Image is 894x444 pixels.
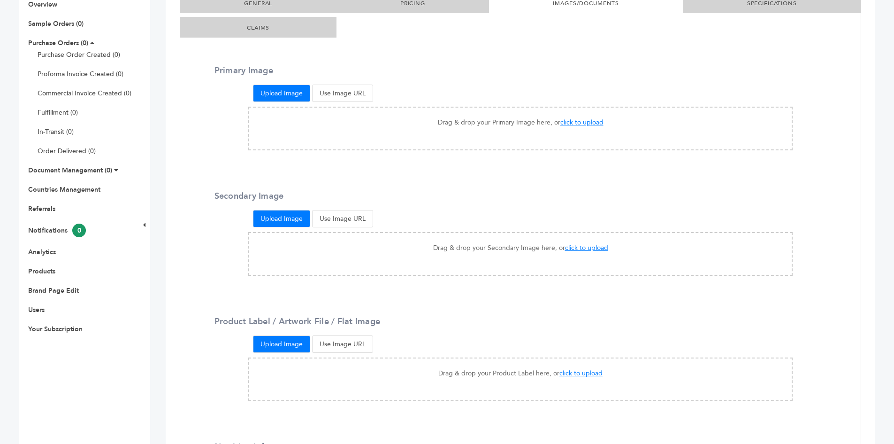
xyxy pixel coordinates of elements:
[28,166,112,175] a: Document Management (0)
[259,242,782,254] p: Drag & drop your Secondary Image here, or
[560,118,604,127] span: click to upload
[312,210,373,227] button: Use Image URL
[38,127,74,136] a: In-Transit (0)
[253,210,310,227] button: Upload Image
[259,117,782,128] p: Drag & drop your Primary Image here, or
[253,335,310,353] button: Upload Image
[28,325,83,334] a: Your Subscription
[312,335,373,353] button: Use Image URL
[559,369,603,378] span: click to upload
[253,85,310,102] button: Upload Image
[28,248,56,257] a: Analytics
[38,108,78,117] a: Fulfillment (0)
[180,190,283,202] label: Secondary Image
[247,24,269,31] a: CLAIMS
[312,85,373,102] button: Use Image URL
[38,70,123,78] a: Proforma Invoice Created (0)
[28,267,55,276] a: Products
[565,243,608,252] span: click to upload
[38,147,96,156] a: Order Delivered (0)
[180,65,280,77] label: Primary Image
[28,19,84,28] a: Sample Orders (0)
[28,204,55,213] a: Referrals
[28,185,100,194] a: Countries Management
[72,224,86,237] span: 0
[259,368,782,379] p: Drag & drop your Product Label here, or
[28,39,88,47] a: Purchase Orders (0)
[28,305,45,314] a: Users
[180,316,380,327] label: Product Label / Artwork File / Flat Image
[38,89,131,98] a: Commercial Invoice Created (0)
[28,286,79,295] a: Brand Page Edit
[38,50,120,59] a: Purchase Order Created (0)
[28,226,86,235] a: Notifications0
